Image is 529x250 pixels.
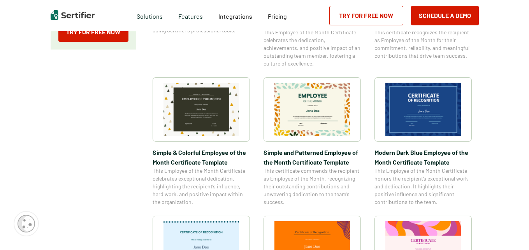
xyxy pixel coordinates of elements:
img: Modern Dark Blue Employee of the Month Certificate Template [385,83,461,136]
a: Simple and Patterned Employee of the Month Certificate TemplateSimple and Patterned Employee of t... [264,77,361,206]
img: Simple and Patterned Employee of the Month Certificate Template [274,83,350,136]
span: This Employee of the Month Certificate honors the recipient’s exceptional work and dedication. It... [374,167,472,206]
span: Modern Dark Blue Employee of the Month Certificate Template [374,147,472,167]
img: Sertifier | Digital Credentialing Platform [51,10,95,20]
span: Pricing [268,12,287,20]
span: This certificate commends the recipient as Employee of the Month, recognizing their outstanding c... [264,167,361,206]
img: Cookie Popup Icon [18,215,35,232]
span: Simple & Colorful Employee of the Month Certificate Template [153,147,250,167]
a: Pricing [268,11,287,20]
span: Features [178,11,203,20]
span: Simple and Patterned Employee of the Month Certificate Template [264,147,361,167]
a: Integrations [218,11,252,20]
iframe: Chat Widget [490,213,529,250]
span: Solutions [137,11,163,20]
a: Modern Dark Blue Employee of the Month Certificate TemplateModern Dark Blue Employee of the Month... [374,77,472,206]
span: This Employee of the Month Certificate celebrates the dedication, achievements, and positive impa... [264,28,361,67]
a: Try for Free Now [58,22,128,42]
img: Simple & Colorful Employee of the Month Certificate Template [163,83,239,136]
a: Simple & Colorful Employee of the Month Certificate TemplateSimple & Colorful Employee of the Mon... [153,77,250,206]
a: Try for Free Now [329,6,403,25]
button: Schedule a Demo [411,6,479,25]
span: This certificate recognizes the recipient as Employee of the Month for their commitment, reliabil... [374,28,472,60]
span: Integrations [218,12,252,20]
span: This Employee of the Month Certificate celebrates exceptional dedication, highlighting the recipi... [153,167,250,206]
